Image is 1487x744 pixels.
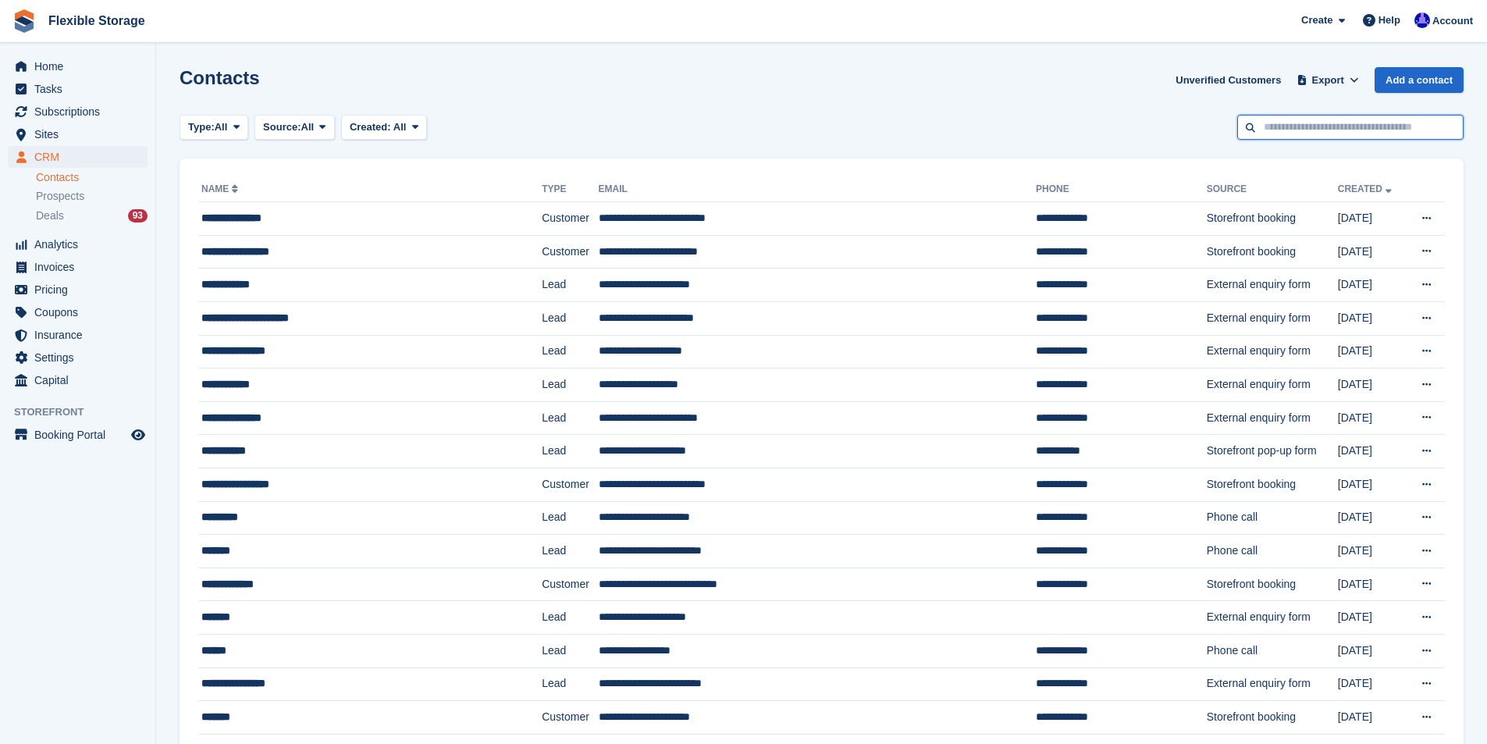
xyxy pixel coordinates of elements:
[542,501,598,535] td: Lead
[1375,67,1464,93] a: Add a contact
[34,347,128,368] span: Settings
[1414,12,1430,28] img: Ian Petherick
[1338,634,1406,667] td: [DATE]
[599,177,1036,202] th: Email
[34,369,128,391] span: Capital
[34,301,128,323] span: Coupons
[1378,12,1400,28] span: Help
[1301,12,1332,28] span: Create
[8,146,148,168] a: menu
[263,119,301,135] span: Source:
[215,119,228,135] span: All
[12,9,36,33] img: stora-icon-8386f47178a22dfd0bd8f6a31ec36ba5ce8667c1dd55bd0f319d3a0aa187defe.svg
[1338,269,1406,302] td: [DATE]
[34,55,128,77] span: Home
[1338,468,1406,501] td: [DATE]
[350,121,391,133] span: Created:
[1207,568,1338,601] td: Storefront booking
[1338,335,1406,368] td: [DATE]
[1207,335,1338,368] td: External enquiry form
[1338,667,1406,701] td: [DATE]
[1293,67,1362,93] button: Export
[180,67,260,88] h1: Contacts
[1338,435,1406,468] td: [DATE]
[8,301,148,323] a: menu
[1207,235,1338,269] td: Storefront booking
[1338,568,1406,601] td: [DATE]
[1338,601,1406,635] td: [DATE]
[1207,177,1338,202] th: Source
[188,119,215,135] span: Type:
[1207,435,1338,468] td: Storefront pop-up form
[341,115,427,141] button: Created: All
[542,701,598,735] td: Customer
[8,279,148,301] a: menu
[1338,701,1406,735] td: [DATE]
[128,209,148,222] div: 93
[1338,183,1395,194] a: Created
[254,115,335,141] button: Source: All
[34,78,128,100] span: Tasks
[542,368,598,402] td: Lead
[8,55,148,77] a: menu
[34,233,128,255] span: Analytics
[8,424,148,446] a: menu
[36,208,148,224] a: Deals 93
[542,235,598,269] td: Customer
[1338,535,1406,568] td: [DATE]
[8,324,148,346] a: menu
[8,233,148,255] a: menu
[542,177,598,202] th: Type
[1432,13,1473,29] span: Account
[36,208,64,223] span: Deals
[1207,634,1338,667] td: Phone call
[180,115,248,141] button: Type: All
[1207,301,1338,335] td: External enquiry form
[1207,535,1338,568] td: Phone call
[1207,468,1338,501] td: Storefront booking
[8,123,148,145] a: menu
[1207,401,1338,435] td: External enquiry form
[1312,73,1344,88] span: Export
[34,324,128,346] span: Insurance
[34,424,128,446] span: Booking Portal
[542,468,598,501] td: Customer
[301,119,315,135] span: All
[393,121,407,133] span: All
[542,435,598,468] td: Lead
[542,568,598,601] td: Customer
[542,667,598,701] td: Lead
[14,404,155,420] span: Storefront
[542,634,598,667] td: Lead
[1036,177,1207,202] th: Phone
[8,347,148,368] a: menu
[1338,401,1406,435] td: [DATE]
[34,279,128,301] span: Pricing
[542,202,598,236] td: Customer
[1207,368,1338,402] td: External enquiry form
[1207,501,1338,535] td: Phone call
[1207,269,1338,302] td: External enquiry form
[1207,202,1338,236] td: Storefront booking
[36,188,148,205] a: Prospects
[36,189,84,204] span: Prospects
[542,601,598,635] td: Lead
[542,269,598,302] td: Lead
[542,301,598,335] td: Lead
[1338,235,1406,269] td: [DATE]
[1207,667,1338,701] td: External enquiry form
[1169,67,1287,93] a: Unverified Customers
[8,369,148,391] a: menu
[1338,368,1406,402] td: [DATE]
[36,170,148,185] a: Contacts
[8,101,148,123] a: menu
[34,123,128,145] span: Sites
[8,256,148,278] a: menu
[34,146,128,168] span: CRM
[1207,601,1338,635] td: External enquiry form
[8,78,148,100] a: menu
[201,183,241,194] a: Name
[129,425,148,444] a: Preview store
[1338,501,1406,535] td: [DATE]
[542,401,598,435] td: Lead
